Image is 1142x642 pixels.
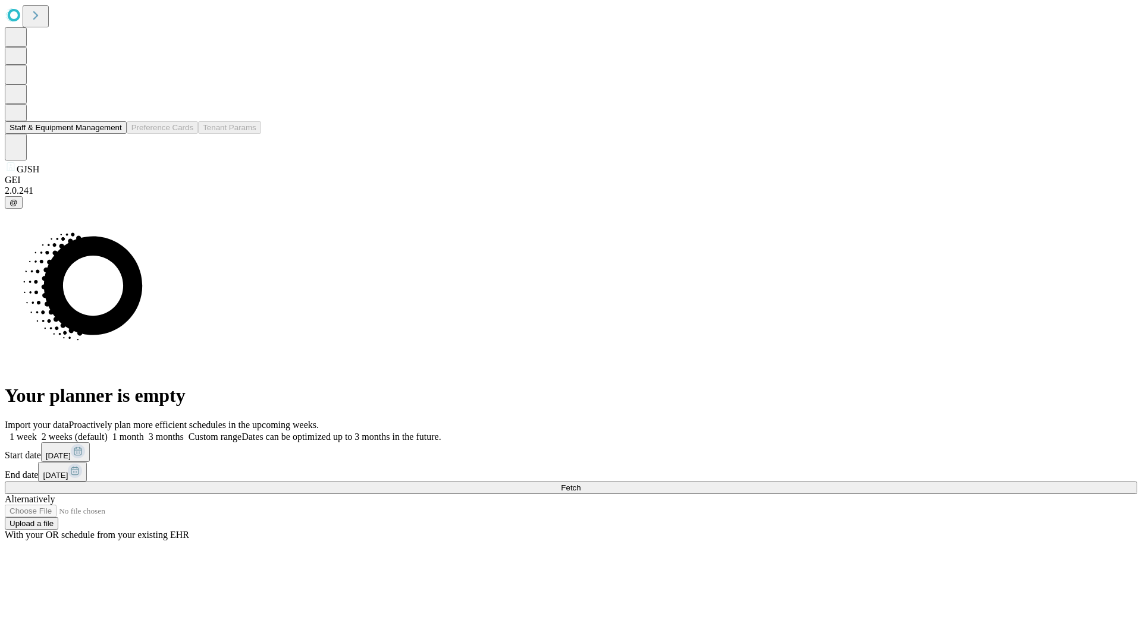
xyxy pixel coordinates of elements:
span: [DATE] [46,451,71,460]
span: 3 months [149,432,184,442]
button: Tenant Params [198,121,261,134]
span: 1 month [112,432,144,442]
button: Staff & Equipment Management [5,121,127,134]
span: 1 week [10,432,37,442]
button: Preference Cards [127,121,198,134]
div: GEI [5,175,1137,185]
span: [DATE] [43,471,68,480]
button: [DATE] [38,462,87,481]
span: Fetch [561,483,581,492]
span: Custom range [189,432,241,442]
div: Start date [5,442,1137,462]
button: @ [5,196,23,209]
span: Proactively plan more efficient schedules in the upcoming weeks. [69,420,319,430]
button: [DATE] [41,442,90,462]
div: End date [5,462,1137,481]
button: Fetch [5,481,1137,494]
span: 2 weeks (default) [42,432,108,442]
span: @ [10,198,18,207]
span: Alternatively [5,494,55,504]
button: Upload a file [5,517,58,530]
span: Import your data [5,420,69,430]
span: Dates can be optimized up to 3 months in the future. [241,432,441,442]
h1: Your planner is empty [5,385,1137,407]
span: GJSH [17,164,39,174]
div: 2.0.241 [5,185,1137,196]
span: With your OR schedule from your existing EHR [5,530,189,540]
